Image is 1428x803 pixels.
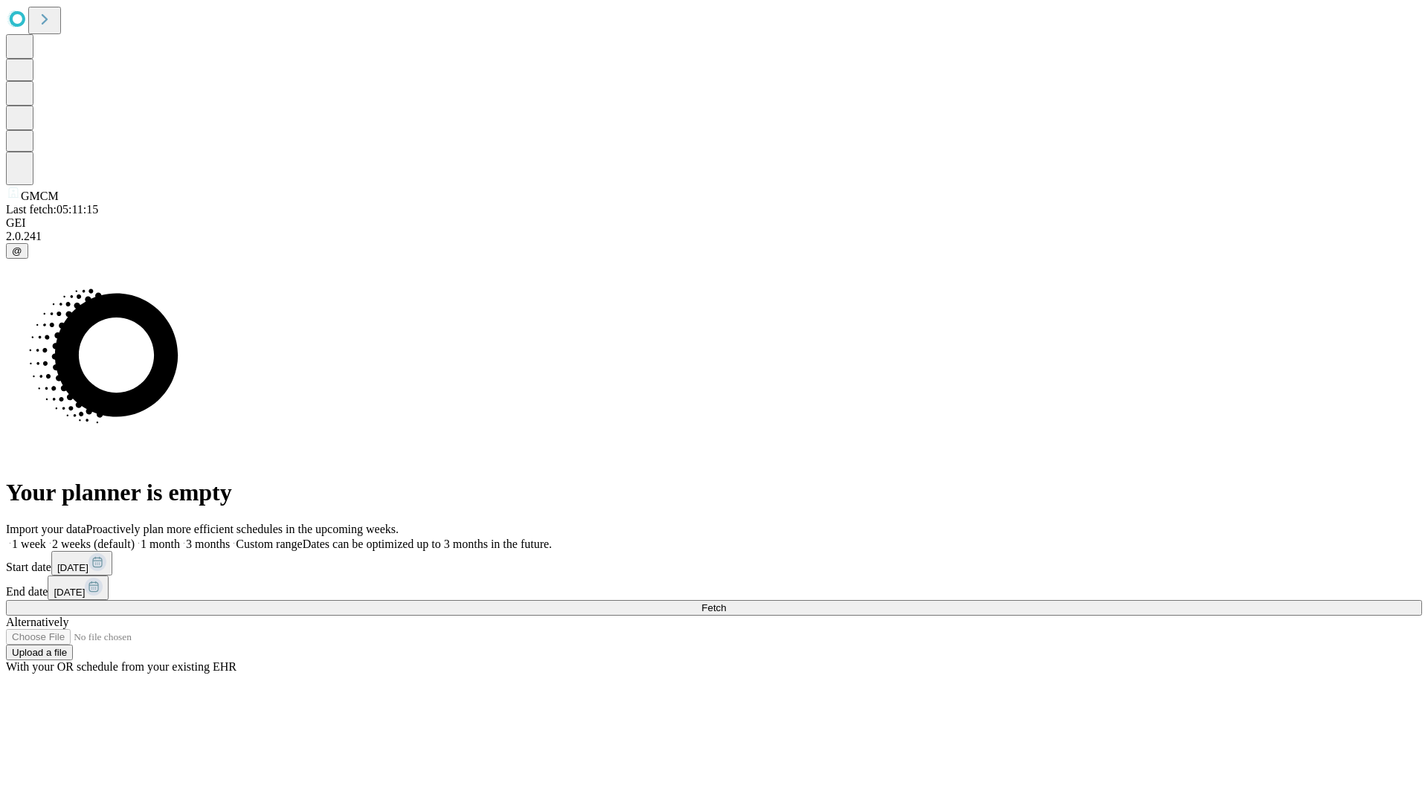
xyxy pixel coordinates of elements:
[57,562,89,573] span: [DATE]
[236,538,302,550] span: Custom range
[54,587,85,598] span: [DATE]
[6,660,237,673] span: With your OR schedule from your existing EHR
[303,538,552,550] span: Dates can be optimized up to 3 months in the future.
[52,538,135,550] span: 2 weeks (default)
[6,523,86,535] span: Import your data
[6,203,98,216] span: Last fetch: 05:11:15
[6,479,1422,506] h1: Your planner is empty
[21,190,59,202] span: GMCM
[51,551,112,575] button: [DATE]
[12,245,22,257] span: @
[86,523,399,535] span: Proactively plan more efficient schedules in the upcoming weeks.
[6,230,1422,243] div: 2.0.241
[6,243,28,259] button: @
[6,616,68,628] span: Alternatively
[6,600,1422,616] button: Fetch
[48,575,109,600] button: [DATE]
[12,538,46,550] span: 1 week
[186,538,230,550] span: 3 months
[6,575,1422,600] div: End date
[6,551,1422,575] div: Start date
[141,538,180,550] span: 1 month
[6,645,73,660] button: Upload a file
[701,602,726,613] span: Fetch
[6,216,1422,230] div: GEI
